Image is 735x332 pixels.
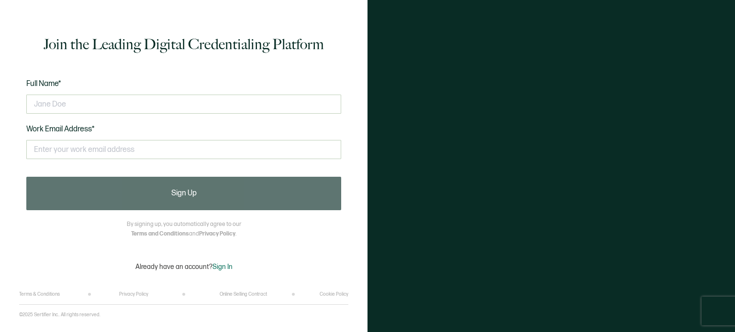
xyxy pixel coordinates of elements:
span: Sign In [212,263,233,271]
p: ©2025 Sertifier Inc.. All rights reserved. [19,312,100,318]
p: Already have an account? [135,263,233,271]
a: Terms and Conditions [131,230,189,237]
a: Privacy Policy [119,291,148,297]
a: Terms & Conditions [19,291,60,297]
input: Jane Doe [26,95,341,114]
button: Sign Up [26,177,341,210]
p: By signing up, you automatically agree to our and . [127,220,241,239]
span: Work Email Address* [26,125,95,134]
h1: Join the Leading Digital Credentialing Platform [44,35,324,54]
a: Cookie Policy [320,291,348,297]
span: Sign Up [171,190,197,197]
input: Enter your work email address [26,140,341,159]
span: Full Name* [26,79,61,88]
a: Online Selling Contract [220,291,267,297]
a: Privacy Policy [199,230,235,237]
